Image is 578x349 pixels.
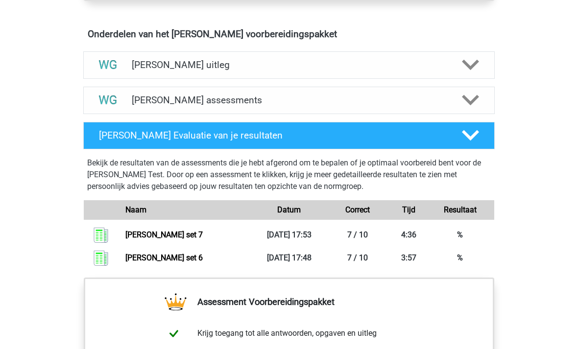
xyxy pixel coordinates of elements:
div: Correct [323,204,392,216]
div: Datum [255,204,323,216]
h4: [PERSON_NAME] uitleg [132,59,446,70]
div: Resultaat [426,204,494,216]
a: [PERSON_NAME] set 7 [125,230,203,239]
a: uitleg [PERSON_NAME] uitleg [79,51,499,79]
div: Tijd [392,204,426,216]
img: watson glaser assessments [96,88,120,113]
p: Bekijk de resultaten van de assessments die je hebt afgerond om te bepalen of je optimaal voorber... [87,157,491,192]
img: watson glaser uitleg [96,52,120,77]
a: assessments [PERSON_NAME] assessments [79,87,499,114]
h4: Onderdelen van het [PERSON_NAME] voorbereidingspakket [88,28,490,40]
div: Naam [118,204,255,216]
a: [PERSON_NAME] set 6 [125,253,203,262]
h4: [PERSON_NAME] assessments [132,94,446,106]
h4: [PERSON_NAME] Evaluatie van je resultaten [99,130,446,141]
a: [PERSON_NAME] Evaluatie van je resultaten [79,122,499,149]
